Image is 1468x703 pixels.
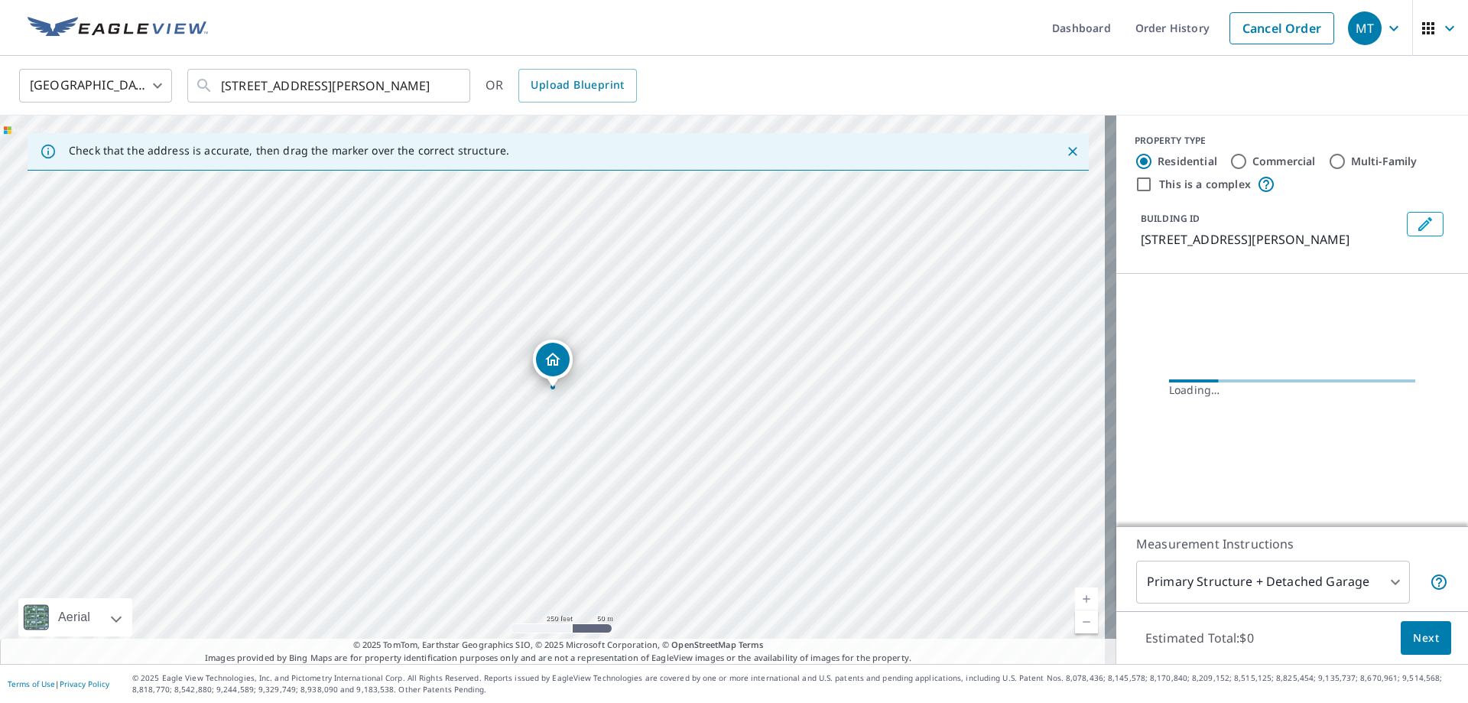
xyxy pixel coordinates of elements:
[531,76,624,95] span: Upload Blueprint
[1136,535,1448,553] p: Measurement Instructions
[1075,587,1098,610] a: Current Level 17, Zoom In
[19,64,172,107] div: [GEOGRAPHIC_DATA]
[1407,212,1444,236] button: Edit building 1
[54,598,95,636] div: Aerial
[1133,621,1266,655] p: Estimated Total: $0
[1430,573,1448,591] span: Your report will include the primary structure and a detached garage if one exists.
[1401,621,1451,656] button: Next
[60,679,109,689] a: Privacy Policy
[533,340,573,387] div: Dropped pin, building 1, Residential property, 118 Tommotley Dr Loudon, TN 37774
[18,598,132,636] div: Aerial
[1158,154,1217,169] label: Residential
[1136,561,1410,604] div: Primary Structure + Detached Garage
[353,639,764,652] span: © 2025 TomTom, Earthstar Geographics SIO, © 2025 Microsoft Corporation, ©
[1159,177,1251,192] label: This is a complex
[1229,12,1334,44] a: Cancel Order
[739,639,764,650] a: Terms
[1348,11,1382,45] div: MT
[69,144,509,158] p: Check that the address is accurate, then drag the marker over the correct structure.
[518,69,636,103] a: Upload Blueprint
[221,64,439,107] input: Search by address or latitude-longitude
[1075,610,1098,633] a: Current Level 17, Zoom Out
[671,639,736,650] a: OpenStreetMap
[1351,154,1418,169] label: Multi-Family
[486,69,637,103] div: OR
[28,17,208,40] img: EV Logo
[132,672,1460,695] p: © 2025 Eagle View Technologies, Inc. and Pictometry International Corp. All Rights Reserved. Repo...
[1141,230,1401,249] p: [STREET_ADDRESS][PERSON_NAME]
[8,679,55,689] a: Terms of Use
[1252,154,1316,169] label: Commercial
[8,679,109,688] p: |
[1413,629,1439,648] span: Next
[1063,142,1083,161] button: Close
[1169,382,1415,398] div: Loading…
[1135,134,1450,148] div: PROPERTY TYPE
[1141,212,1200,225] p: BUILDING ID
